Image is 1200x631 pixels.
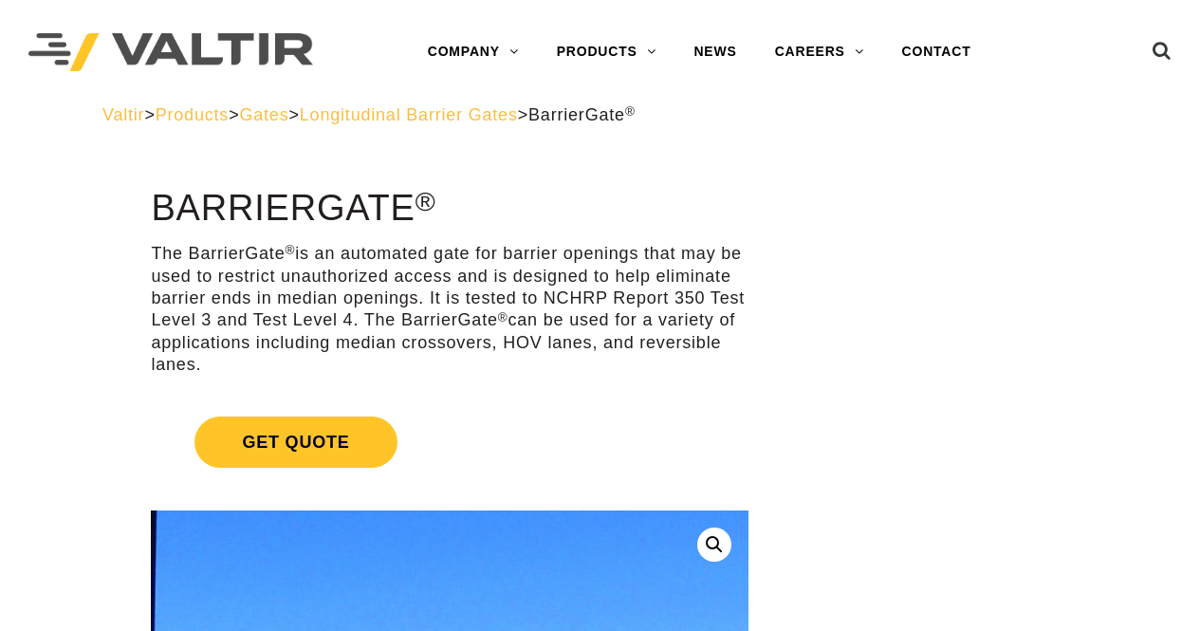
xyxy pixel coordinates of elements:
[239,105,288,124] a: Gates
[156,105,229,124] a: Products
[528,105,636,124] span: BarrierGate
[883,33,990,71] a: CONTACT
[409,33,538,71] a: COMPANY
[625,104,636,119] sup: ®
[415,186,436,216] sup: ®
[538,33,675,71] a: PRODUCTS
[285,243,295,257] sup: ®
[151,189,748,229] h1: BarrierGate
[194,417,397,468] span: Get Quote
[102,105,144,124] a: Valtir
[674,33,755,71] a: NEWS
[151,243,748,376] p: The BarrierGate is an automated gate for barrier openings that may be used to restrict unauthoriz...
[756,33,883,71] a: CAREERS
[498,310,508,325] sup: ®
[102,104,1098,126] div: > > > >
[300,105,518,124] a: Longitudinal Barrier Gates
[151,394,748,491] a: Get Quote
[28,33,313,72] img: Valtir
